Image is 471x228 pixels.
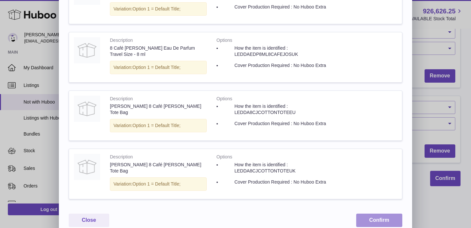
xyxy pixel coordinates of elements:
[74,37,100,63] img: no-photo.jpg
[356,214,402,227] button: Confirm
[217,37,337,45] strong: Options
[69,214,109,227] button: Close
[110,37,207,45] strong: Description
[221,103,337,116] li: How the item is identified : LEDDA8CJCOTTONTOTEEU
[132,123,181,128] span: Option 1 = Default Title;
[221,4,337,10] li: Cover Production Required : No Huboo Extra
[105,149,212,199] td: [PERSON_NAME] 8 Café [PERSON_NAME] Tote Bag
[105,32,212,82] td: 8 Café [PERSON_NAME] Eau De Parfum Travel Size - 8 ml
[221,45,337,57] li: How the item is identified : LEDDAEDP8ML8CAFEJOSUK
[74,154,100,180] img: no-photo.jpg
[132,65,181,70] span: Option 1 = Default Title;
[105,91,212,141] td: [PERSON_NAME] 8 Café [PERSON_NAME] Tote Bag
[217,96,337,104] strong: Options
[110,2,207,16] div: Variation:
[110,177,207,191] div: Variation:
[217,154,337,162] strong: Options
[221,121,337,127] li: Cover Production Required : No Huboo Extra
[74,96,100,122] img: no-photo.jpg
[110,61,207,74] div: Variation:
[132,6,181,11] span: Option 1 = Default Title;
[110,154,207,162] strong: Description
[132,181,181,187] span: Option 1 = Default Title;
[221,179,337,185] li: Cover Production Required : No Huboo Extra
[110,96,207,104] strong: Description
[221,162,337,174] li: How the item is identified : LEDDA8CJCOTTONTOTEUK
[110,119,207,132] div: Variation:
[221,62,337,69] li: Cover Production Required : No Huboo Extra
